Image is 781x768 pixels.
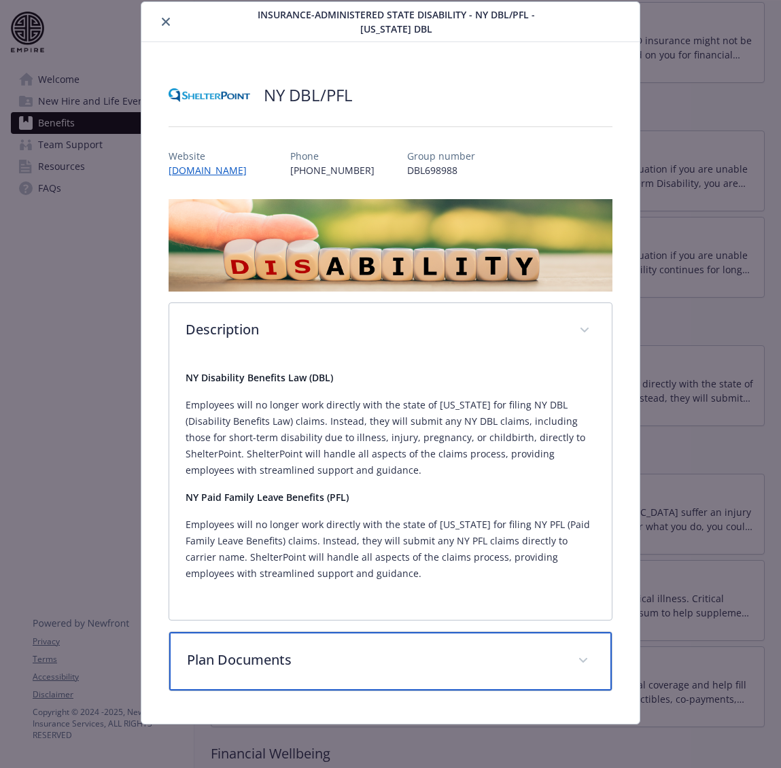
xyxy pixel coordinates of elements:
[249,7,542,36] span: Insurance-Administered State Disability - NY DBL/PFL - [US_STATE] DBL
[169,359,612,620] div: Description
[169,632,612,691] div: Plan Documents
[186,371,333,384] strong: NY Disability Benefits Law (DBL)
[187,650,561,670] p: Plan Documents
[158,14,174,30] button: close
[169,303,612,359] div: Description
[186,491,349,504] strong: NY Paid Family Leave Benefits (PFL)
[186,397,595,478] p: Employees will no longer work directly with the state of [US_STATE] for filing NY DBL (Disability...
[407,149,475,163] p: Group number
[169,149,258,163] p: Website
[169,75,250,116] img: ShelterPoint Life
[264,84,353,107] h2: NY DBL/PFL
[169,199,612,292] img: banner
[186,517,595,582] p: Employees will no longer work directly with the state of [US_STATE] for filing NY PFL (Paid Famil...
[290,149,375,163] p: Phone
[169,164,258,177] a: [DOMAIN_NAME]
[407,163,475,177] p: DBL698988
[290,163,375,177] p: [PHONE_NUMBER]
[186,319,563,340] p: Description
[78,1,703,725] div: details for plan Insurance-Administered State Disability - NY DBL/PFL - New York DBL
